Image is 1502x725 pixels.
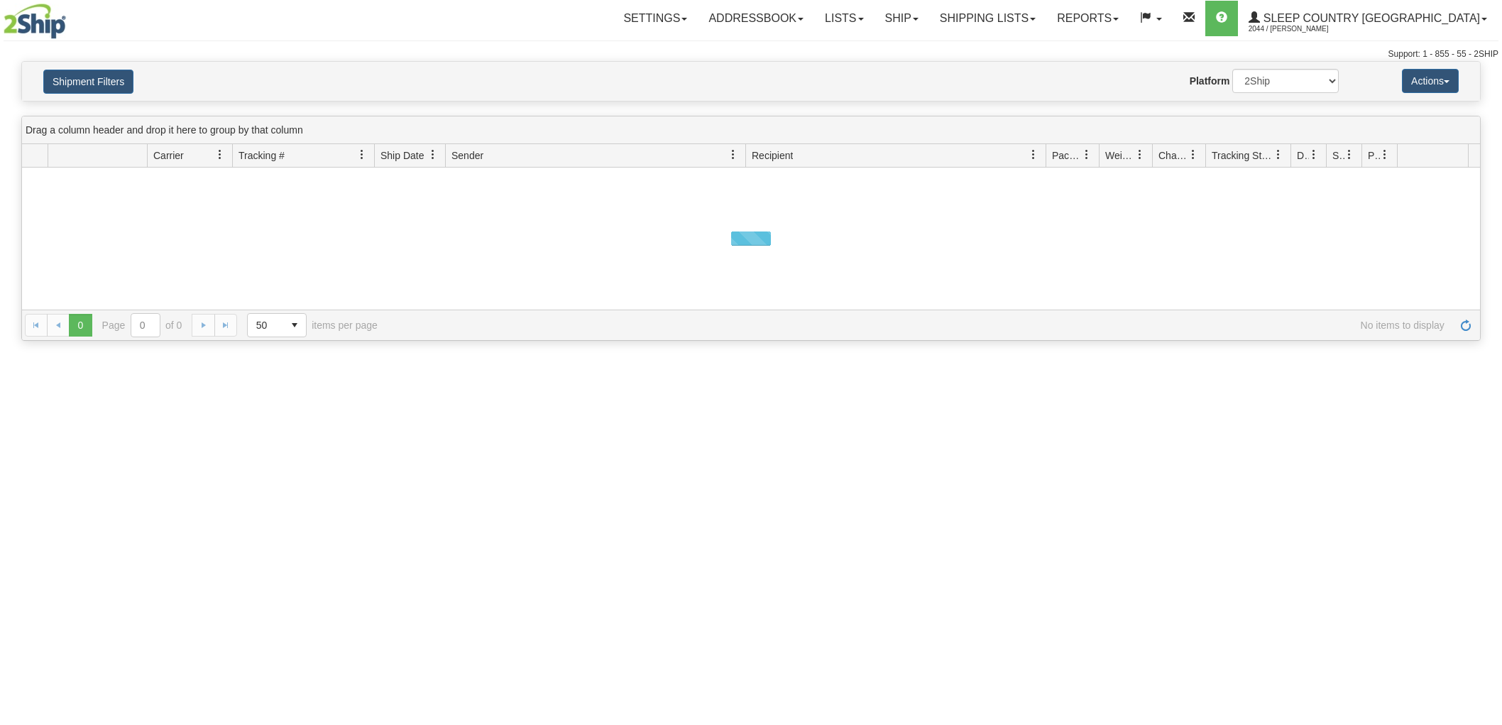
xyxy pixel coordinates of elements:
[4,48,1498,60] div: Support: 1 - 855 - 55 - 2SHIP
[43,70,133,94] button: Shipment Filters
[613,1,698,36] a: Settings
[1212,148,1273,163] span: Tracking Status
[1158,148,1188,163] span: Charge
[283,314,306,337] span: select
[1469,290,1501,435] iframe: chat widget
[721,143,745,167] a: Sender filter column settings
[247,313,378,337] span: items per page
[929,1,1046,36] a: Shipping lists
[1021,143,1046,167] a: Recipient filter column settings
[1332,148,1344,163] span: Shipment Issues
[1105,148,1135,163] span: Weight
[1238,1,1498,36] a: Sleep Country [GEOGRAPHIC_DATA] 2044 / [PERSON_NAME]
[1297,148,1309,163] span: Delivery Status
[256,318,275,332] span: 50
[350,143,374,167] a: Tracking # filter column settings
[1302,143,1326,167] a: Delivery Status filter column settings
[1373,143,1397,167] a: Pickup Status filter column settings
[1181,143,1205,167] a: Charge filter column settings
[451,148,483,163] span: Sender
[1266,143,1290,167] a: Tracking Status filter column settings
[208,143,232,167] a: Carrier filter column settings
[22,116,1480,144] div: grid grouping header
[239,148,285,163] span: Tracking #
[1260,12,1480,24] span: Sleep Country [GEOGRAPHIC_DATA]
[752,148,793,163] span: Recipient
[1075,143,1099,167] a: Packages filter column settings
[1128,143,1152,167] a: Weight filter column settings
[153,148,184,163] span: Carrier
[698,1,814,36] a: Addressbook
[875,1,929,36] a: Ship
[1337,143,1361,167] a: Shipment Issues filter column settings
[1046,1,1129,36] a: Reports
[247,313,307,337] span: Page sizes drop down
[69,314,92,337] span: Page 0
[1190,74,1230,88] label: Platform
[102,313,182,337] span: Page of 0
[1454,314,1477,337] a: Refresh
[4,4,66,39] img: logo2044.jpg
[1402,69,1459,93] button: Actions
[398,320,1445,331] span: No items to display
[814,1,874,36] a: Lists
[1052,148,1082,163] span: Packages
[1249,22,1355,36] span: 2044 / [PERSON_NAME]
[1368,148,1380,163] span: Pickup Status
[421,143,445,167] a: Ship Date filter column settings
[380,148,424,163] span: Ship Date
